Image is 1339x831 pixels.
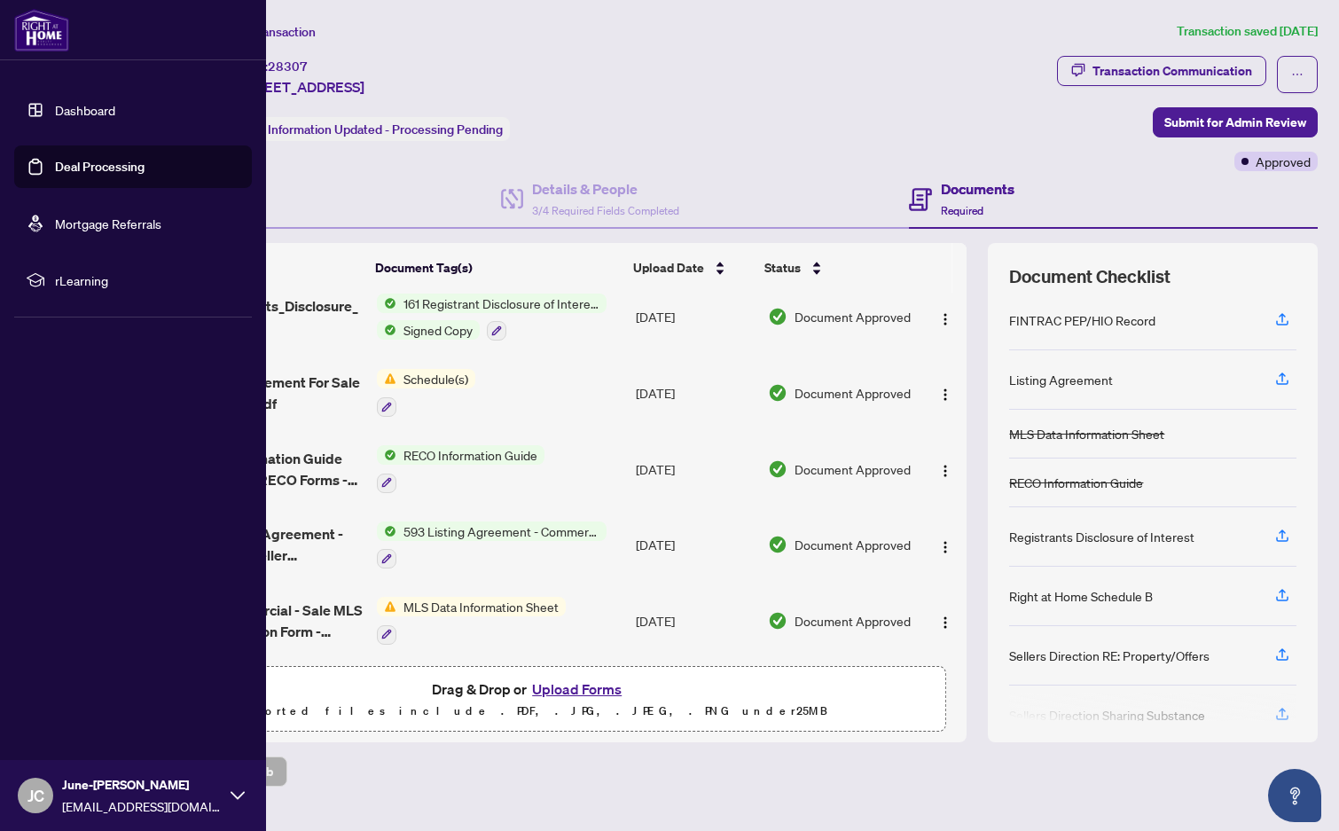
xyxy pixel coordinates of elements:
[629,507,761,584] td: [DATE]
[768,459,787,479] img: Document Status
[220,76,364,98] span: 5-[STREET_ADDRESS]
[221,24,316,40] span: View Transaction
[768,611,787,631] img: Document Status
[938,388,952,402] img: Logo
[795,459,911,479] span: Document Approved
[532,204,679,217] span: 3/4 Required Fields Completed
[938,615,952,630] img: Logo
[764,258,801,278] span: Status
[629,355,761,431] td: [DATE]
[1009,473,1143,492] div: RECO Information Guide
[377,294,396,313] img: Status Icon
[396,445,544,465] span: RECO Information Guide
[629,279,761,356] td: [DATE]
[396,320,480,340] span: Signed Copy
[931,302,959,331] button: Logo
[938,312,952,326] img: Logo
[377,597,396,616] img: Status Icon
[532,178,679,200] h4: Details & People
[377,445,544,493] button: Status IconRECO Information Guide
[941,178,1014,200] h4: Documents
[14,9,69,51] img: logo
[1153,107,1318,137] button: Submit for Admin Review
[62,796,222,816] span: [EMAIL_ADDRESS][DOMAIN_NAME]
[527,678,627,701] button: Upload Forms
[432,678,627,701] span: Drag & Drop or
[1009,370,1113,389] div: Listing Agreement
[55,270,239,290] span: rLearning
[768,383,787,403] img: Document Status
[1164,108,1306,137] span: Submit for Admin Review
[795,611,911,631] span: Document Approved
[1009,646,1210,665] div: Sellers Direction RE: Property/Offers
[938,540,952,554] img: Logo
[396,597,566,616] span: MLS Data Information Sheet
[768,307,787,326] img: Document Status
[1009,586,1153,606] div: Right at Home Schedule B
[795,535,911,554] span: Document Approved
[377,294,607,341] button: Status Icon161 Registrant Disclosure of Interest - Disposition ofPropertyStatus IconSigned Copy
[1177,21,1318,42] article: Transaction saved [DATE]
[1009,424,1164,443] div: MLS Data Information Sheet
[220,117,510,141] div: Status:
[1291,68,1304,81] span: ellipsis
[938,464,952,478] img: Logo
[1009,527,1194,546] div: Registrants Disclosure of Interest
[377,445,396,465] img: Status Icon
[931,530,959,559] button: Logo
[62,775,222,795] span: June-[PERSON_NAME]
[1092,57,1252,85] div: Transaction Communication
[795,307,911,326] span: Document Approved
[1256,152,1311,171] span: Approved
[396,521,607,541] span: 593 Listing Agreement - Commercial - Seller Designated Representation Agreement Authority to Offe...
[768,535,787,554] img: Document Status
[368,243,626,293] th: Document Tag(s)
[396,294,607,313] span: 161 Registrant Disclosure of Interest - Disposition ofProperty
[1009,310,1155,330] div: FINTRAC PEP/HIO Record
[125,701,934,722] p: Supported files include .PDF, .JPG, .JPEG, .PNG under 25 MB
[55,102,115,118] a: Dashboard
[377,320,396,340] img: Status Icon
[114,667,944,733] span: Drag & Drop orUpload FormsSupported files include .PDF, .JPG, .JPEG, .PNG under25MB
[931,379,959,407] button: Logo
[757,243,917,293] th: Status
[633,258,704,278] span: Upload Date
[1268,769,1321,822] button: Open asap
[377,369,396,388] img: Status Icon
[795,383,911,403] span: Document Approved
[55,216,161,231] a: Mortgage Referrals
[931,455,959,483] button: Logo
[1057,56,1266,86] button: Transaction Communication
[377,369,475,417] button: Status IconSchedule(s)
[629,431,761,507] td: [DATE]
[268,122,503,137] span: Information Updated - Processing Pending
[1009,264,1171,289] span: Document Checklist
[268,59,308,74] span: 28307
[377,521,396,541] img: Status Icon
[626,243,757,293] th: Upload Date
[377,597,566,645] button: Status IconMLS Data Information Sheet
[941,204,983,217] span: Required
[396,369,475,388] span: Schedule(s)
[377,521,607,569] button: Status Icon593 Listing Agreement - Commercial - Seller Designated Representation Agreement Author...
[931,607,959,635] button: Logo
[55,159,145,175] a: Deal Processing
[27,783,44,808] span: JC
[629,583,761,659] td: [DATE]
